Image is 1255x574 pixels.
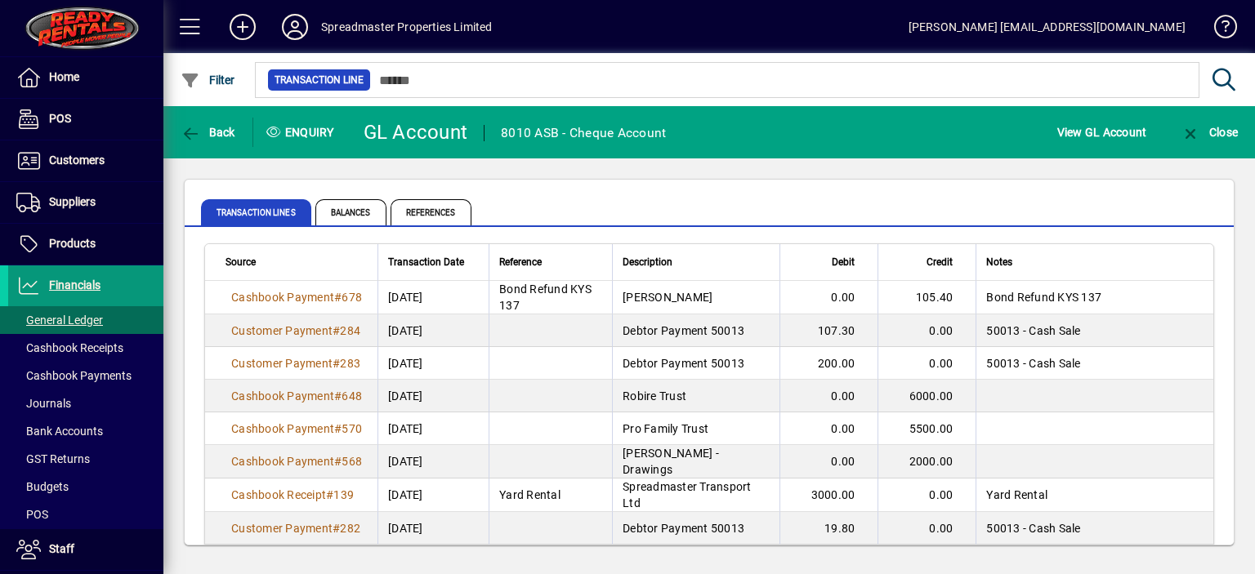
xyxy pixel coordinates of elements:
span: 283 [340,357,360,370]
button: Back [176,118,239,147]
span: 568 [342,455,362,468]
a: Staff [8,529,163,570]
td: 0.00 [878,478,976,512]
a: General Ledger [8,306,163,334]
span: [DATE] [388,388,423,404]
span: Products [49,237,96,250]
span: # [326,488,333,501]
span: Transaction Line [275,72,364,88]
span: Financials [49,278,100,291]
div: Reference [499,253,602,271]
a: Suppliers [8,182,163,223]
span: [DATE] [388,289,423,305]
span: Cashbook Payment [231,422,334,435]
span: Customer Payment [231,357,333,370]
span: # [333,357,340,370]
span: Description [623,253,672,271]
span: 50013 - Cash Sale [986,357,1080,370]
span: [DATE] [388,355,423,372]
div: Enquiry [253,119,351,145]
div: Notes [986,253,1193,271]
a: Cashbook Receipts [8,334,163,362]
span: Pro Family Trust [623,422,708,435]
span: References [391,199,471,225]
a: Budgets [8,473,163,501]
span: General Ledger [16,314,103,327]
span: [DATE] [388,487,423,503]
td: 0.00 [878,314,976,347]
span: GST Returns [16,452,90,465]
span: [DATE] [388,520,423,536]
span: Bond Refund KYS 137 [986,291,1101,304]
span: Bond Refund KYS 137 [499,283,592,312]
span: Transaction Date [388,253,464,271]
div: Spreadmaster Properties Limited [321,14,492,40]
span: Debtor Payment 50013 [623,522,744,535]
td: 0.00 [779,380,878,412]
span: Robire Trust [623,389,686,403]
span: # [333,522,340,535]
span: Cashbook Payment [231,291,334,304]
button: Add [217,12,269,42]
button: Filter [176,65,239,95]
span: Customer Payment [231,324,333,337]
span: Credit [927,253,953,271]
div: Debit [790,253,869,271]
span: Journals [16,397,71,410]
span: # [334,291,342,304]
td: 3000.00 [779,478,878,512]
span: POS [49,112,71,125]
div: Description [623,253,770,271]
span: Reference [499,253,542,271]
span: [DATE] [388,453,423,469]
span: Spreadmaster Transport Ltd [623,480,752,509]
span: Cashbook Receipt [231,488,326,501]
a: Customer Payment#283 [226,354,366,372]
div: Credit [888,253,967,271]
button: Profile [269,12,321,42]
span: # [334,422,342,435]
td: 105.40 [878,281,976,314]
span: Filter [181,73,235,87]
td: 107.30 [779,314,878,347]
span: # [334,455,342,468]
td: 0.00 [779,412,878,445]
span: 678 [342,291,362,304]
td: 5500.00 [878,412,976,445]
a: Customer Payment#284 [226,322,366,340]
span: 50013 - Cash Sale [986,324,1080,337]
a: GST Returns [8,445,163,473]
span: Source [226,253,256,271]
span: Home [49,70,79,83]
button: View GL Account [1053,118,1151,147]
span: Yard Rental [499,488,561,501]
td: 0.00 [779,281,878,314]
span: [PERSON_NAME] [623,291,712,304]
a: Bank Accounts [8,417,163,445]
a: Cashbook Receipt#139 [226,486,360,504]
a: Cashbook Payments [8,362,163,389]
a: Customer Payment#282 [226,519,366,537]
td: 0.00 [878,512,976,545]
span: Back [181,126,235,139]
span: 284 [340,324,360,337]
span: Transaction lines [201,199,311,225]
span: Cashbook Receipts [16,341,123,354]
span: POS [16,508,48,521]
div: 8010 ASB - Cheque Account [501,120,666,146]
span: Cashbook Payment [231,389,334,403]
span: 648 [342,389,362,403]
app-page-header-button: Close enquiry [1163,118,1255,147]
span: [DATE] [388,323,423,339]
span: Customers [49,154,105,167]
span: 282 [340,522,360,535]
span: Notes [986,253,1012,271]
a: Cashbook Payment#648 [226,387,368,405]
span: Debtor Payment 50013 [623,324,744,337]
a: Cashbook Payment#678 [226,288,368,306]
span: [PERSON_NAME] - Drawings [623,447,719,476]
span: Cashbook Payment [231,455,334,468]
td: 0.00 [779,445,878,478]
a: POS [8,501,163,528]
a: POS [8,99,163,140]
